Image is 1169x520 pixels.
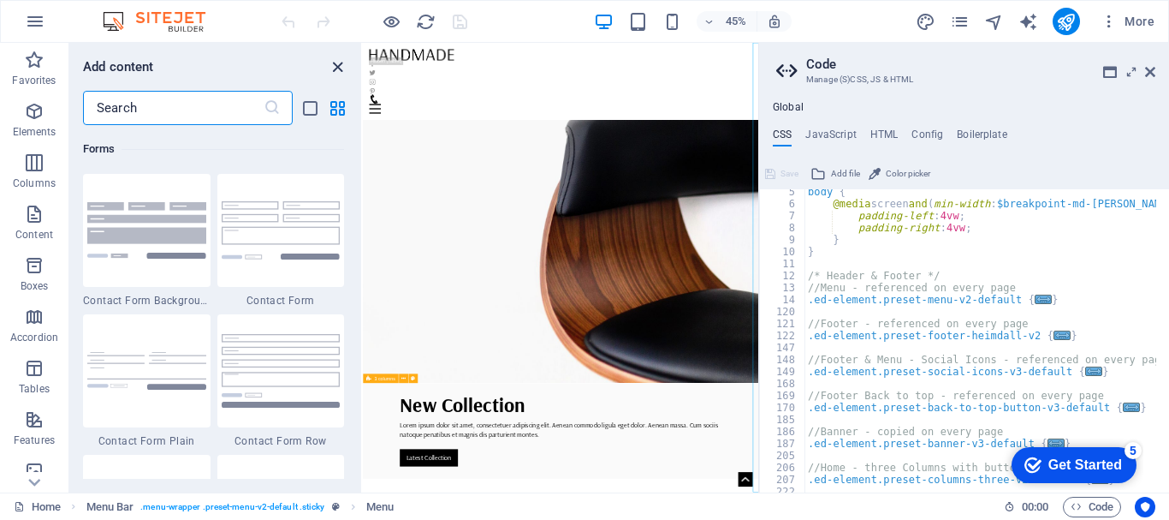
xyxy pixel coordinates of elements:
button: grid-view [327,98,347,118]
div: 205 [760,450,806,462]
span: . menu-wrapper .preset-menu-v2-default .sticky [140,497,324,517]
button: More [1094,8,1161,35]
div: 121 [760,318,806,330]
h4: Boilerplate [957,129,1007,147]
button: close panel [327,57,347,77]
img: contact-form-row.svg [222,334,341,407]
h4: JavaScript [805,129,856,147]
span: ... [1053,331,1071,340]
span: Contact Form [217,294,345,308]
img: form-with-background.svg [87,202,206,258]
button: text_generator [1018,11,1039,32]
p: Favorites [12,74,56,87]
h6: Add content [83,57,154,77]
div: 6 [760,198,806,210]
div: 207 [760,474,806,486]
div: 149 [760,366,806,378]
button: 45% [697,11,757,32]
div: 13 [760,282,806,294]
div: 11 [760,258,806,270]
p: Content [15,228,53,242]
a: Click to cancel selection. Double-click to open Pages [14,497,61,517]
iframe: To enrich screen reader interactions, please activate Accessibility in Grammarly extension settings [998,439,1143,490]
span: ... [1123,403,1140,412]
div: 185 [760,414,806,426]
div: 122 [760,330,806,342]
span: Click to select. Double-click to edit [366,497,394,517]
span: Color picker [886,164,930,184]
p: Accordion [10,331,58,344]
h4: Global [773,101,804,115]
div: 148 [760,354,806,366]
h2: Code [806,57,1155,72]
button: pages [950,11,970,32]
div: 186 [760,426,806,438]
i: AI Writer [1018,12,1038,32]
h4: Config [911,129,943,147]
span: More [1101,13,1154,30]
button: list-view [300,98,320,118]
button: navigator [984,11,1005,32]
div: Contact Form Plain [83,314,211,448]
div: Contact Form Background [83,174,211,308]
div: 222 [760,486,806,498]
span: Contact Form Plain [83,434,211,448]
div: 12 [760,270,806,282]
div: 187 [760,438,806,450]
div: 120 [760,306,806,318]
i: Pages (Ctrl+Alt+S) [950,12,970,32]
span: Add file [831,164,860,184]
div: 7 [760,210,806,222]
div: 9 [760,234,806,246]
span: ... [1035,295,1052,304]
p: Elements [13,125,56,139]
i: Navigator [984,12,1004,32]
div: 14 [760,294,806,306]
input: Search [83,91,264,125]
button: Usercentrics [1135,497,1155,517]
h6: 45% [722,11,750,32]
i: On resize automatically adjust zoom level to fit chosen device. [767,14,782,29]
div: 168 [760,378,806,390]
div: 206 [760,462,806,474]
iframe: To enrich screen reader interactions, please activate Accessibility in Grammarly extension settings [363,43,758,493]
div: 147 [760,342,806,354]
div: Contact Form Row [217,314,345,448]
div: 10 [760,246,806,258]
span: Code [1071,497,1113,517]
div: 169 [760,390,806,402]
nav: breadcrumb [86,497,395,517]
span: Click to select. Double-click to edit [86,497,134,517]
button: publish [1053,8,1080,35]
button: design [916,11,936,32]
div: 5 [760,186,806,198]
img: contact-form-plain.svg [87,352,206,390]
h6: Session time [1004,497,1049,517]
span: 3 columns [374,376,395,380]
i: This element is a customizable preset [332,502,340,511]
h4: CSS [773,129,792,147]
p: Tables [19,382,50,396]
button: Add file [808,164,863,184]
h3: Manage (S)CSS, JS & HTML [806,72,1121,87]
i: Design (Ctrl+Alt+Y) [916,12,935,32]
span: Contact Form Row [217,434,345,448]
h4: HTML [870,129,899,147]
p: Features [14,433,55,447]
h6: Forms [83,139,344,159]
p: Columns [13,176,56,190]
div: Contact Form [217,174,345,308]
span: ... [1085,367,1102,376]
span: : [1034,500,1036,513]
button: Code [1063,497,1121,517]
span: 00 00 [1022,497,1048,517]
button: Color picker [866,164,933,184]
div: 8 [760,222,806,234]
div: 170 [760,402,806,414]
i: Publish [1056,12,1076,32]
img: Editor Logo [98,11,227,32]
img: contact-form.svg [222,201,341,259]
